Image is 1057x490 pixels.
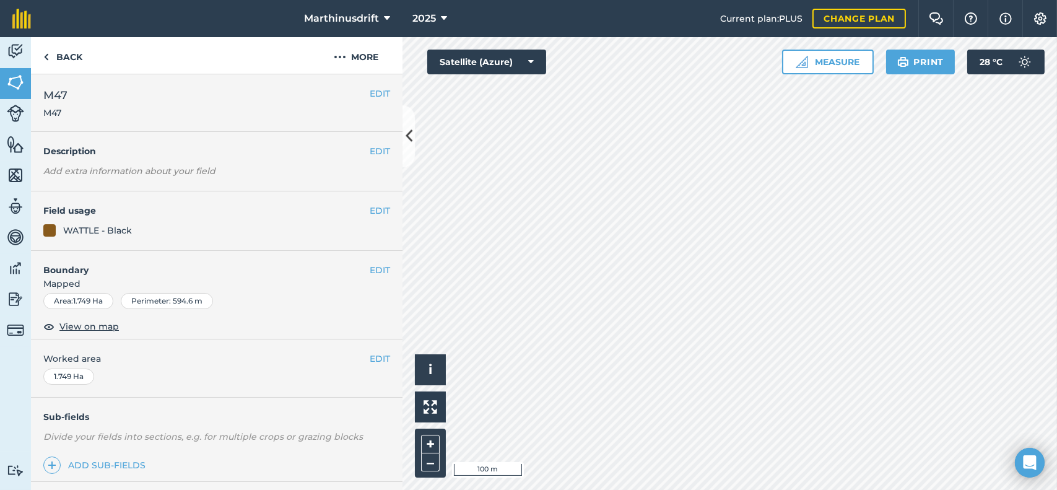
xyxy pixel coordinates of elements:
[43,165,215,177] em: Add extra information about your field
[1033,12,1048,25] img: A cog icon
[415,354,446,385] button: i
[31,410,402,424] h4: Sub-fields
[7,290,24,308] img: svg+xml;base64,PD94bWwgdmVyc2lvbj0iMS4wIiBlbmNvZGluZz0idXRmLTgiPz4KPCEtLSBHZW5lcmF0b3I6IEFkb2JlIE...
[304,11,379,26] span: Marthinusdrift
[43,352,390,365] span: Worked area
[43,319,54,334] img: svg+xml;base64,PHN2ZyB4bWxucz0iaHR0cDovL3d3dy53My5vcmcvMjAwMC9zdmciIHdpZHRoPSIxOCIgaGVpZ2h0PSIyNC...
[929,12,944,25] img: Two speech bubbles overlapping with the left bubble in the forefront
[421,435,440,453] button: +
[7,73,24,92] img: svg+xml;base64,PHN2ZyB4bWxucz0iaHR0cDovL3d3dy53My5vcmcvMjAwMC9zdmciIHdpZHRoPSI1NiIgaGVpZ2h0PSI2MC...
[796,56,808,68] img: Ruler icon
[421,453,440,471] button: –
[370,87,390,100] button: EDIT
[43,457,150,474] a: Add sub-fields
[48,458,56,473] img: svg+xml;base64,PHN2ZyB4bWxucz0iaHR0cDovL3d3dy53My5vcmcvMjAwMC9zdmciIHdpZHRoPSIxNCIgaGVpZ2h0PSIyNC...
[7,259,24,278] img: svg+xml;base64,PD94bWwgdmVyc2lvbj0iMS4wIiBlbmNvZGluZz0idXRmLTgiPz4KPCEtLSBHZW5lcmF0b3I6IEFkb2JlIE...
[63,224,132,237] div: WATTLE - Black
[7,42,24,61] img: svg+xml;base64,PD94bWwgdmVyc2lvbj0iMS4wIiBlbmNvZGluZz0idXRmLTgiPz4KPCEtLSBHZW5lcmF0b3I6IEFkb2JlIE...
[1012,50,1037,74] img: svg+xml;base64,PD94bWwgdmVyc2lvbj0iMS4wIiBlbmNvZGluZz0idXRmLTgiPz4KPCEtLSBHZW5lcmF0b3I6IEFkb2JlIE...
[43,319,119,334] button: View on map
[812,9,906,28] a: Change plan
[782,50,874,74] button: Measure
[7,465,24,476] img: svg+xml;base64,PD94bWwgdmVyc2lvbj0iMS4wIiBlbmNvZGluZz0idXRmLTgiPz4KPCEtLSBHZW5lcmF0b3I6IEFkb2JlIE...
[963,12,978,25] img: A question mark icon
[428,362,432,377] span: i
[370,144,390,158] button: EDIT
[59,320,119,333] span: View on map
[7,135,24,154] img: svg+xml;base64,PHN2ZyB4bWxucz0iaHR0cDovL3d3dy53My5vcmcvMjAwMC9zdmciIHdpZHRoPSI1NiIgaGVpZ2h0PSI2MC...
[43,87,67,104] span: M47
[886,50,955,74] button: Print
[334,50,346,64] img: svg+xml;base64,PHN2ZyB4bWxucz0iaHR0cDovL3d3dy53My5vcmcvMjAwMC9zdmciIHdpZHRoPSIyMCIgaGVpZ2h0PSIyNC...
[967,50,1045,74] button: 28 °C
[720,12,803,25] span: Current plan : PLUS
[43,144,390,158] h4: Description
[412,11,436,26] span: 2025
[999,11,1012,26] img: svg+xml;base64,PHN2ZyB4bWxucz0iaHR0cDovL3d3dy53My5vcmcvMjAwMC9zdmciIHdpZHRoPSIxNyIgaGVpZ2h0PSIxNy...
[31,251,370,277] h4: Boundary
[370,352,390,365] button: EDIT
[310,37,402,74] button: More
[121,293,213,309] div: Perimeter : 594.6 m
[43,50,49,64] img: svg+xml;base64,PHN2ZyB4bWxucz0iaHR0cDovL3d3dy53My5vcmcvMjAwMC9zdmciIHdpZHRoPSI5IiBoZWlnaHQ9IjI0Ii...
[43,369,94,385] div: 1.749 Ha
[43,293,113,309] div: Area : 1.749 Ha
[370,263,390,277] button: EDIT
[43,204,370,217] h4: Field usage
[43,107,67,119] span: M47
[7,166,24,185] img: svg+xml;base64,PHN2ZyB4bWxucz0iaHR0cDovL3d3dy53My5vcmcvMjAwMC9zdmciIHdpZHRoPSI1NiIgaGVpZ2h0PSI2MC...
[31,37,95,74] a: Back
[424,400,437,414] img: Four arrows, one pointing top left, one top right, one bottom right and the last bottom left
[12,9,31,28] img: fieldmargin Logo
[7,105,24,122] img: svg+xml;base64,PD94bWwgdmVyc2lvbj0iMS4wIiBlbmNvZGluZz0idXRmLTgiPz4KPCEtLSBHZW5lcmF0b3I6IEFkb2JlIE...
[427,50,546,74] button: Satellite (Azure)
[1015,448,1045,478] div: Open Intercom Messenger
[980,50,1003,74] span: 28 ° C
[897,55,909,69] img: svg+xml;base64,PHN2ZyB4bWxucz0iaHR0cDovL3d3dy53My5vcmcvMjAwMC9zdmciIHdpZHRoPSIxOSIgaGVpZ2h0PSIyNC...
[31,277,402,291] span: Mapped
[370,204,390,217] button: EDIT
[7,228,24,247] img: svg+xml;base64,PD94bWwgdmVyc2lvbj0iMS4wIiBlbmNvZGluZz0idXRmLTgiPz4KPCEtLSBHZW5lcmF0b3I6IEFkb2JlIE...
[7,197,24,216] img: svg+xml;base64,PD94bWwgdmVyc2lvbj0iMS4wIiBlbmNvZGluZz0idXRmLTgiPz4KPCEtLSBHZW5lcmF0b3I6IEFkb2JlIE...
[43,431,363,442] em: Divide your fields into sections, e.g. for multiple crops or grazing blocks
[7,322,24,339] img: svg+xml;base64,PD94bWwgdmVyc2lvbj0iMS4wIiBlbmNvZGluZz0idXRmLTgiPz4KPCEtLSBHZW5lcmF0b3I6IEFkb2JlIE...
